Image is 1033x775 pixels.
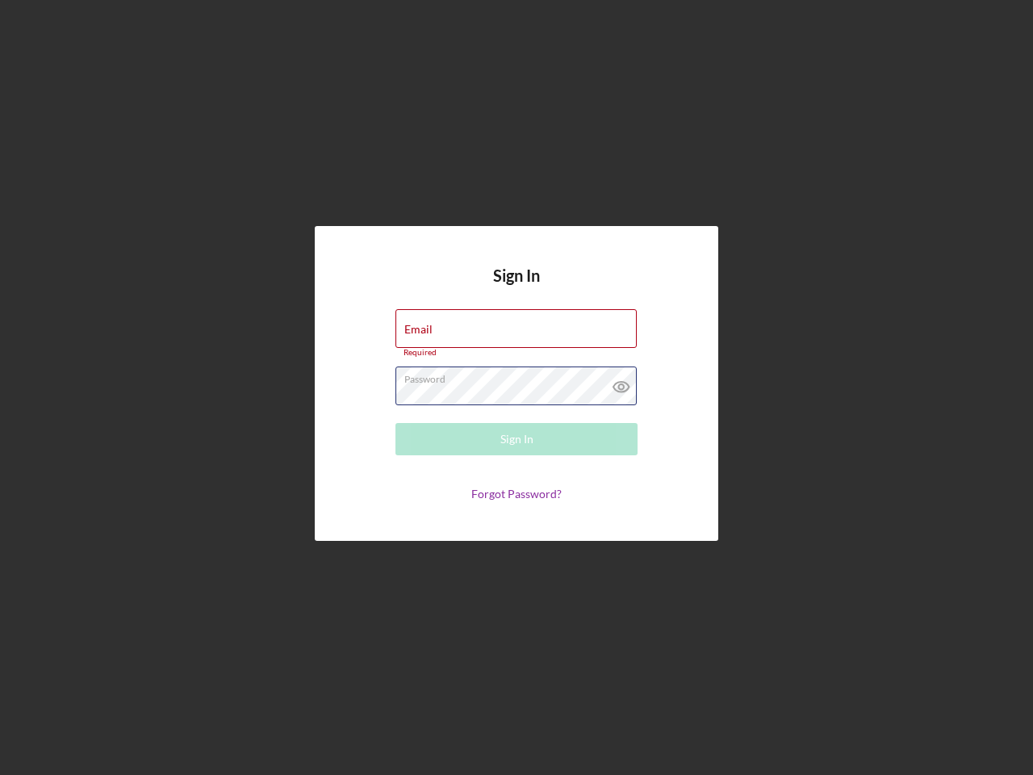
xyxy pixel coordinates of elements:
div: Required [395,348,638,358]
div: Sign In [500,423,533,455]
a: Forgot Password? [471,487,562,501]
label: Password [404,367,637,385]
label: Email [404,323,433,336]
h4: Sign In [493,266,540,309]
button: Sign In [395,423,638,455]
